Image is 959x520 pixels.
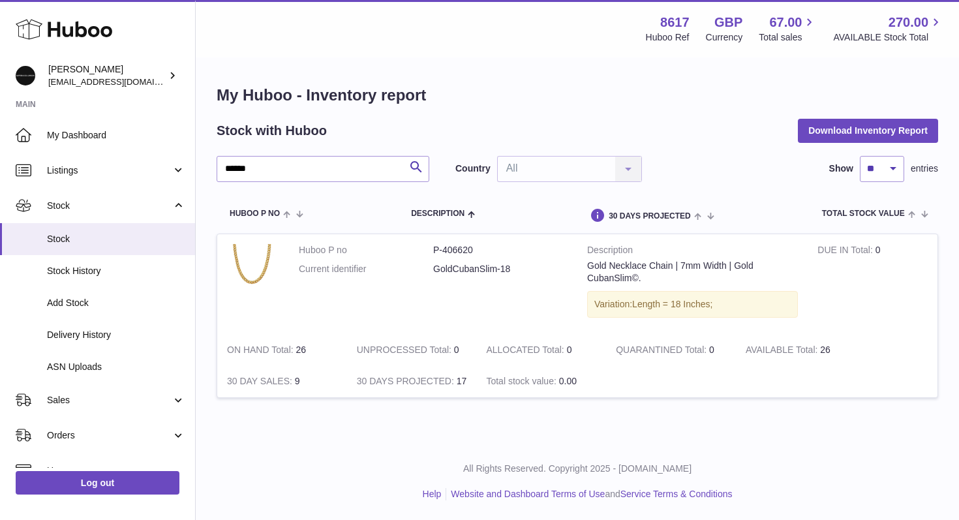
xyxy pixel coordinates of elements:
[609,212,691,221] span: 30 DAYS PROJECTED
[230,209,280,218] span: Huboo P no
[632,299,712,309] span: Length = 18 Inches;
[16,66,35,85] img: hello@alfredco.com
[736,334,866,366] td: 26
[455,162,491,175] label: Country
[822,209,905,218] span: Total stock value
[357,376,457,390] strong: 30 DAYS PROJECTED
[798,119,938,142] button: Download Inventory Report
[47,233,185,245] span: Stock
[587,260,798,284] div: Gold Necklace Chain | 7mm Width | Gold CubanSlim©.
[47,297,185,309] span: Add Stock
[47,164,172,177] span: Listings
[217,334,347,366] td: 26
[486,344,566,358] strong: ALLOCATED Total
[808,234,937,334] td: 0
[47,361,185,373] span: ASN Uploads
[714,14,742,31] strong: GBP
[706,31,743,44] div: Currency
[227,376,295,390] strong: 30 DAY SALES
[423,489,442,499] a: Help
[660,14,690,31] strong: 8617
[911,162,938,175] span: entries
[217,365,347,397] td: 9
[620,489,733,499] a: Service Terms & Conditions
[616,344,709,358] strong: QUARANTINED Total
[587,291,798,318] div: Variation:
[227,344,296,358] strong: ON HAND Total
[47,429,172,442] span: Orders
[759,14,817,44] a: 67.00 Total sales
[451,489,605,499] a: Website and Dashboard Terms of Use
[817,245,875,258] strong: DUE IN Total
[347,365,477,397] td: 17
[347,334,477,366] td: 0
[217,85,938,106] h1: My Huboo - Inventory report
[446,488,732,500] li: and
[646,31,690,44] div: Huboo Ref
[759,31,817,44] span: Total sales
[746,344,820,358] strong: AVAILABLE Total
[47,465,185,477] span: Usage
[433,263,568,275] dd: GoldCubanSlim-18
[299,244,433,256] dt: Huboo P no
[476,334,606,366] td: 0
[47,265,185,277] span: Stock History
[227,244,279,294] img: product image
[889,14,928,31] span: 270.00
[486,376,558,390] strong: Total stock value
[299,263,433,275] dt: Current identifier
[217,122,327,140] h2: Stock with Huboo
[357,344,454,358] strong: UNPROCESSED Total
[47,394,172,406] span: Sales
[833,31,943,44] span: AVAILABLE Stock Total
[48,63,166,88] div: [PERSON_NAME]
[769,14,802,31] span: 67.00
[206,463,949,475] p: All Rights Reserved. Copyright 2025 - [DOMAIN_NAME]
[48,76,192,87] span: [EMAIL_ADDRESS][DOMAIN_NAME]
[829,162,853,175] label: Show
[833,14,943,44] a: 270.00 AVAILABLE Stock Total
[16,471,179,495] a: Log out
[433,244,568,256] dd: P-406620
[559,376,577,386] span: 0.00
[47,200,172,212] span: Stock
[411,209,464,218] span: Description
[47,329,185,341] span: Delivery History
[709,344,714,355] span: 0
[587,244,798,260] strong: Description
[47,129,185,142] span: My Dashboard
